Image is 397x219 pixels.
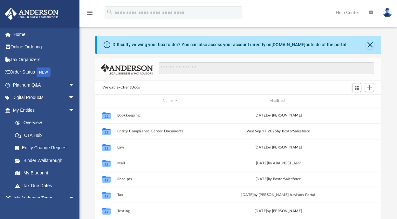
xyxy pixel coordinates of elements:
a: Entity Change Request [9,142,84,154]
a: Overview [9,117,84,129]
span: arrow_drop_down [68,91,81,104]
button: Add [365,83,374,92]
img: Anderson Advisors Platinum Portal [3,8,60,20]
button: Bookkeeping [117,113,222,117]
span: arrow_drop_down [68,192,81,205]
a: menu [86,12,93,17]
button: Tax [117,193,222,197]
i: menu [86,9,93,17]
a: My Entitiesarrow_drop_down [4,104,84,117]
button: Switch to Grid View [352,83,362,92]
div: [DATE] by [PERSON_NAME] [225,208,331,214]
a: Online Ordering [4,41,84,53]
span: arrow_drop_down [68,104,81,117]
i: search [106,9,113,16]
a: Binder Walkthrough [9,154,84,167]
button: Testing [117,209,222,213]
div: [DATE] by BoxforSalesforce [225,176,331,182]
button: Law [117,145,222,149]
input: Search files and folders [159,62,374,74]
button: Receipts [117,177,222,181]
a: My Anderson Teamarrow_drop_down [4,192,81,205]
a: Order StatusNEW [4,66,84,79]
button: Close [366,40,374,49]
a: [DOMAIN_NAME] [271,42,305,47]
img: User Pic [383,8,392,17]
div: [DATE] by ABA_NEST_APP [225,160,331,166]
div: Modified [225,98,331,104]
a: Digital Productsarrow_drop_down [4,91,84,104]
div: [DATE] by [PERSON_NAME] Advisors Portal [225,192,331,198]
a: CTA Hub [9,129,84,142]
div: id [98,98,114,104]
a: Tax Organizers [4,53,84,66]
div: id [334,98,378,104]
div: NEW [37,67,51,77]
div: [DATE] by [PERSON_NAME] [225,145,331,150]
a: Tax Due Dates [9,179,84,192]
button: Entity Compliance Center Documents [117,129,222,133]
button: Viewable-ClientDocs [102,85,140,90]
div: Name [117,98,222,104]
button: Mail [117,161,222,165]
a: Platinum Q&Aarrow_drop_down [4,79,84,91]
div: Wed Sep 17 2025 by BoxforSalesforce [225,129,331,134]
div: Difficulty viewing your box folder? You can also access your account directly on outside of the p... [113,41,348,48]
a: My Blueprint [9,167,81,180]
span: arrow_drop_down [68,79,81,92]
a: Home [4,28,84,41]
div: [DATE] by [PERSON_NAME] [225,113,331,118]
